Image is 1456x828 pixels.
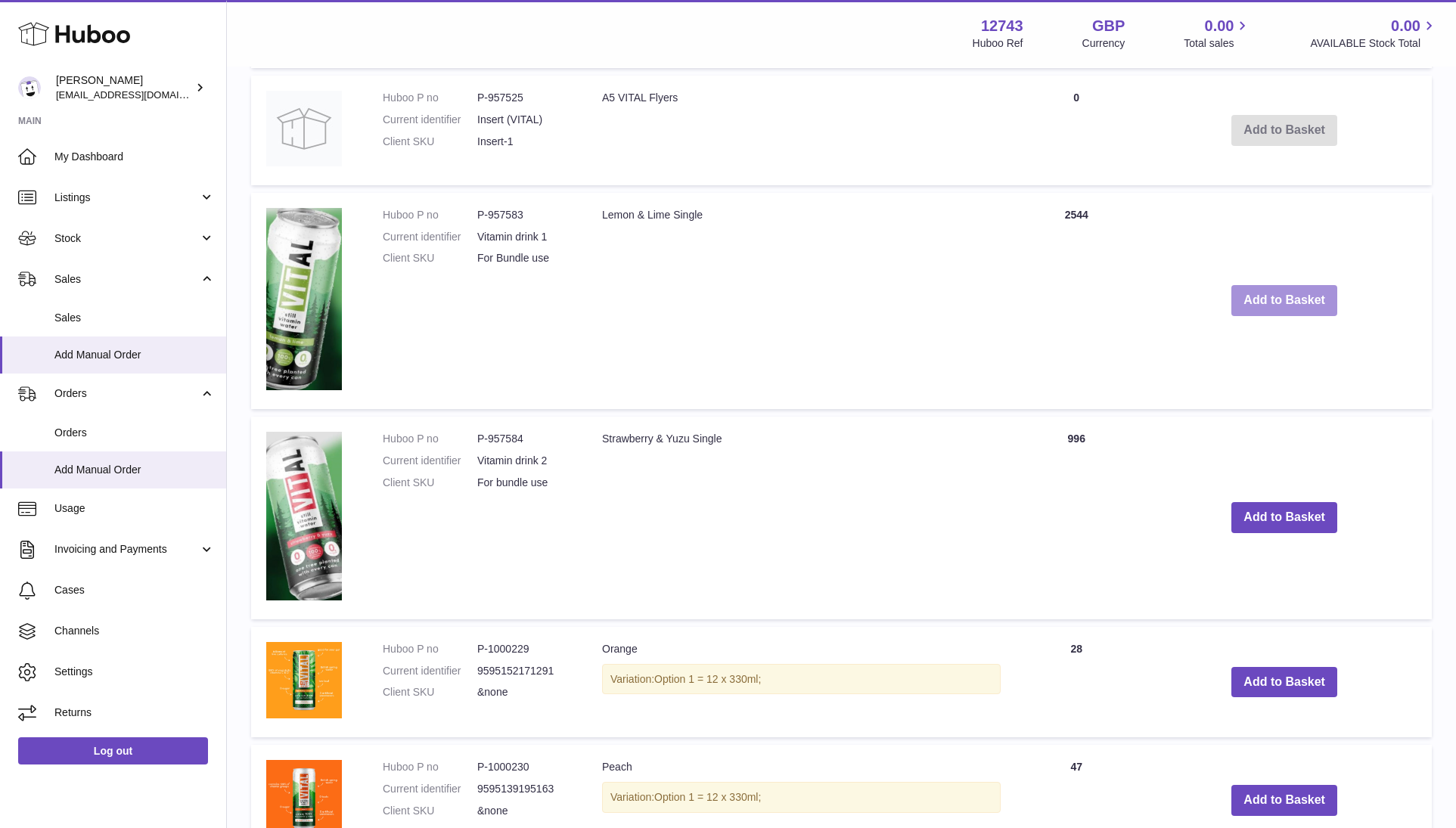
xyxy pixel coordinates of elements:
[1016,76,1137,185] td: 0
[477,760,572,774] dd: P-1000230
[54,272,199,287] span: Sales
[477,251,572,265] dd: For Bundle use
[1205,16,1234,36] span: 0.00
[383,476,477,490] dt: Client SKU
[1231,502,1337,533] button: Add to Basket
[54,583,215,597] span: Cases
[266,642,342,719] img: Orange
[56,73,192,102] div: [PERSON_NAME]
[587,627,1016,738] td: Orange
[477,454,572,468] dd: Vitamin drink 2
[477,113,572,127] dd: Insert (VITAL)
[18,76,41,99] img: al@vital-drinks.co.uk
[1016,193,1137,409] td: 2544
[654,791,761,803] span: Option 1 = 12 x 330ml;
[383,135,477,149] dt: Client SKU
[54,191,199,205] span: Listings
[266,432,342,600] img: Strawberry & Yuzu Single
[602,782,1001,813] div: Variation:
[54,150,215,164] span: My Dashboard
[54,231,199,246] span: Stock
[383,760,477,774] dt: Huboo P no
[1310,36,1438,51] span: AVAILABLE Stock Total
[1310,16,1438,51] a: 0.00 AVAILABLE Stock Total
[1231,285,1337,316] button: Add to Basket
[54,463,215,477] span: Add Manual Order
[1082,36,1125,51] div: Currency
[18,737,208,764] a: Log out
[602,664,1001,695] div: Variation:
[587,193,1016,409] td: Lemon & Lime Single
[266,91,342,166] img: A5 VITAL Flyers
[477,91,572,105] dd: P-957525
[54,501,215,516] span: Usage
[477,782,572,796] dd: 9595139195163
[54,426,215,440] span: Orders
[981,16,1023,36] strong: 12743
[54,665,215,679] span: Settings
[383,113,477,127] dt: Current identifier
[56,88,222,101] span: [EMAIL_ADDRESS][DOMAIN_NAME]
[1016,417,1137,619] td: 996
[587,417,1016,619] td: Strawberry & Yuzu Single
[477,685,572,699] dd: &none
[383,432,477,446] dt: Huboo P no
[266,208,342,390] img: Lemon & Lime Single
[54,348,215,362] span: Add Manual Order
[54,624,215,638] span: Channels
[54,386,199,401] span: Orders
[383,664,477,678] dt: Current identifier
[477,135,572,149] dd: Insert-1
[477,804,572,818] dd: &none
[383,208,477,222] dt: Huboo P no
[383,230,477,244] dt: Current identifier
[477,476,572,490] dd: For bundle use
[54,311,215,325] span: Sales
[1231,785,1337,816] button: Add to Basket
[54,706,215,720] span: Returns
[383,685,477,699] dt: Client SKU
[477,642,572,656] dd: P-1000229
[1092,16,1125,36] strong: GBP
[383,642,477,656] dt: Huboo P no
[1016,627,1137,738] td: 28
[477,432,572,446] dd: P-957584
[1391,16,1420,36] span: 0.00
[1184,16,1251,51] a: 0.00 Total sales
[383,454,477,468] dt: Current identifier
[383,804,477,818] dt: Client SKU
[383,91,477,105] dt: Huboo P no
[973,36,1023,51] div: Huboo Ref
[477,208,572,222] dd: P-957583
[1184,36,1251,51] span: Total sales
[654,673,761,685] span: Option 1 = 12 x 330ml;
[383,251,477,265] dt: Client SKU
[477,230,572,244] dd: Vitamin drink 1
[477,664,572,678] dd: 9595152171291
[1231,667,1337,698] button: Add to Basket
[383,782,477,796] dt: Current identifier
[587,76,1016,185] td: A5 VITAL Flyers
[54,542,199,557] span: Invoicing and Payments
